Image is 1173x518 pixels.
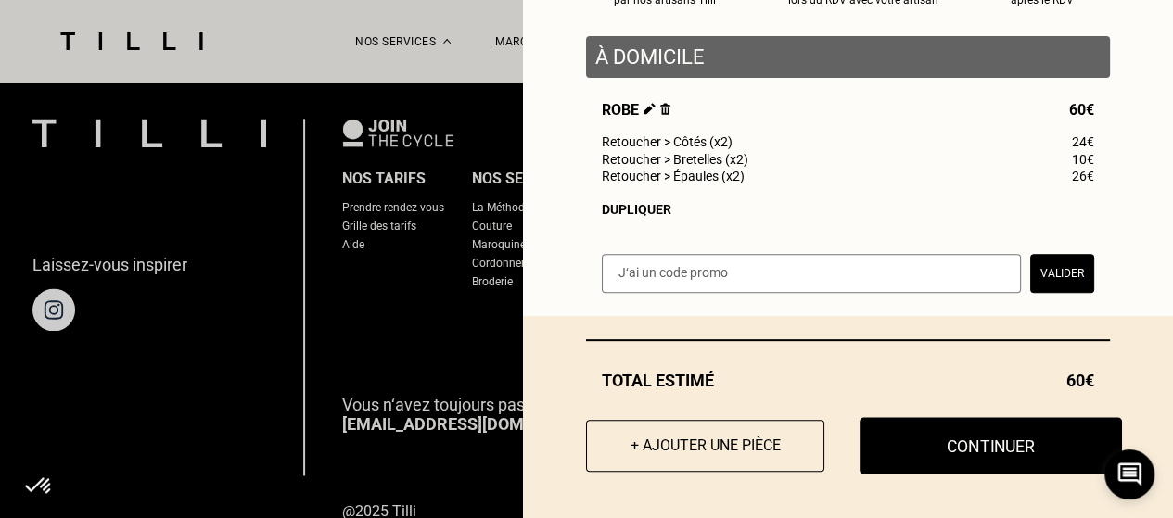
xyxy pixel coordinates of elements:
[602,101,670,119] span: Robe
[602,254,1021,293] input: J‘ai un code promo
[595,45,1101,69] p: À domicile
[602,134,733,149] span: Retoucher > Côtés (x2)
[860,417,1122,474] button: Continuer
[1066,371,1094,390] span: 60€
[1030,254,1094,293] button: Valider
[586,371,1110,390] div: Total estimé
[1069,101,1094,119] span: 60€
[644,103,656,115] img: Éditer
[602,152,748,167] span: Retoucher > Bretelles (x2)
[1072,134,1094,149] span: 24€
[602,202,1094,217] div: Dupliquer
[1072,152,1094,167] span: 10€
[1072,169,1094,183] span: 26€
[602,169,745,183] span: Retoucher > Épaules (x2)
[660,103,670,115] img: Supprimer
[586,420,824,472] button: + Ajouter une pièce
